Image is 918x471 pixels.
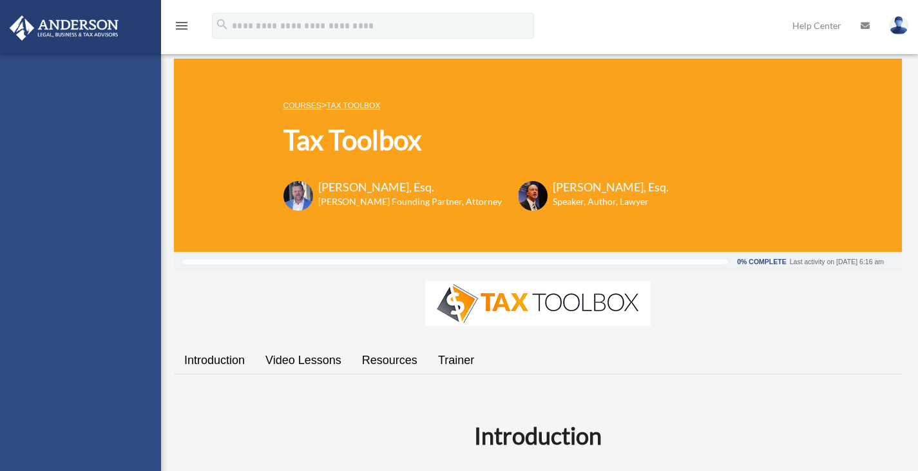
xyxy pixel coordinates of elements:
a: Tax Toolbox [327,101,380,110]
a: Resources [352,342,428,379]
p: > [283,97,669,113]
h6: Speaker, Author, Lawyer [553,195,653,208]
a: Video Lessons [255,342,352,379]
img: User Pic [889,16,908,35]
h3: [PERSON_NAME], Esq. [553,179,669,195]
img: Toby-circle-head.png [283,181,313,211]
img: Anderson Advisors Platinum Portal [6,15,122,41]
h1: Tax Toolbox [283,121,669,159]
a: COURSES [283,101,321,110]
i: search [215,17,229,32]
a: Trainer [428,342,484,379]
div: 0% Complete [737,258,786,265]
h2: Introduction [182,419,894,452]
i: menu [174,18,189,34]
h3: [PERSON_NAME], Esq. [318,179,502,195]
img: Scott-Estill-Headshot.png [518,181,548,211]
a: Introduction [174,342,255,379]
h6: [PERSON_NAME] Founding Partner, Attorney [318,195,502,208]
div: Last activity on [DATE] 6:16 am [790,258,884,265]
a: menu [174,23,189,34]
